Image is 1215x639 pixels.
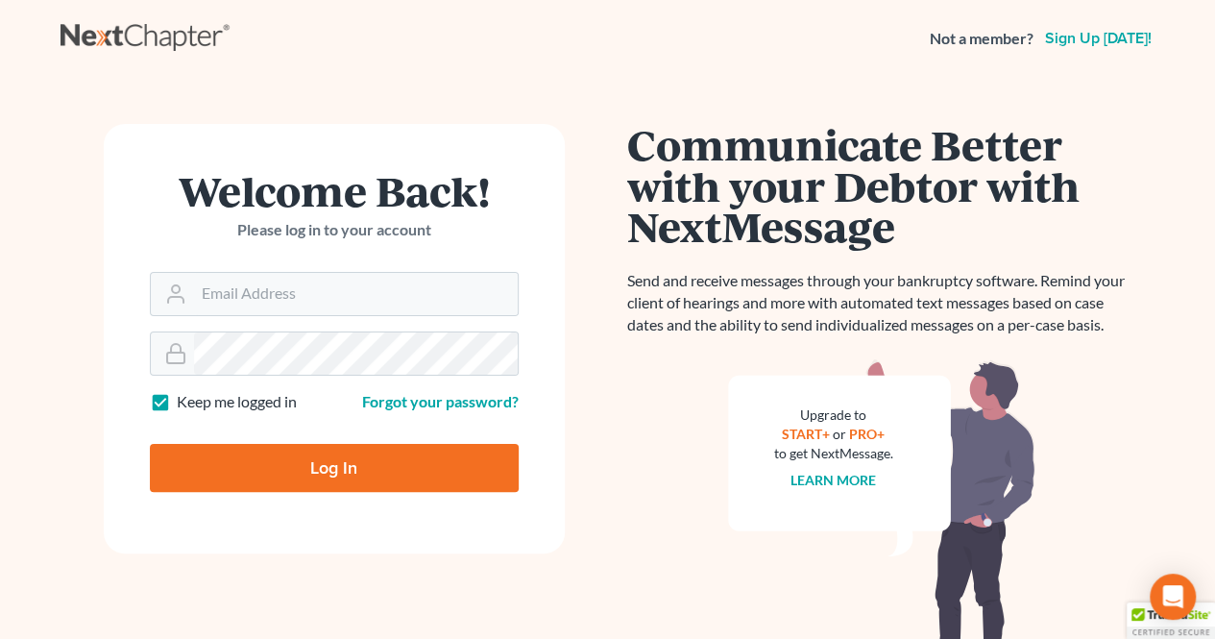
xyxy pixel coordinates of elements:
[782,426,830,442] a: START+
[1150,574,1196,620] div: Open Intercom Messenger
[790,472,876,488] a: Learn more
[930,28,1033,50] strong: Not a member?
[774,406,893,425] div: Upgrade to
[1127,602,1215,639] div: TrustedSite Certified
[177,391,297,413] label: Keep me logged in
[774,444,893,463] div: to get NextMessage.
[849,426,885,442] a: PRO+
[1041,31,1155,46] a: Sign up [DATE]!
[150,219,519,241] p: Please log in to your account
[150,444,519,492] input: Log In
[833,426,846,442] span: or
[627,124,1136,247] h1: Communicate Better with your Debtor with NextMessage
[362,392,519,410] a: Forgot your password?
[150,170,519,211] h1: Welcome Back!
[627,270,1136,336] p: Send and receive messages through your bankruptcy software. Remind your client of hearings and mo...
[194,273,518,315] input: Email Address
